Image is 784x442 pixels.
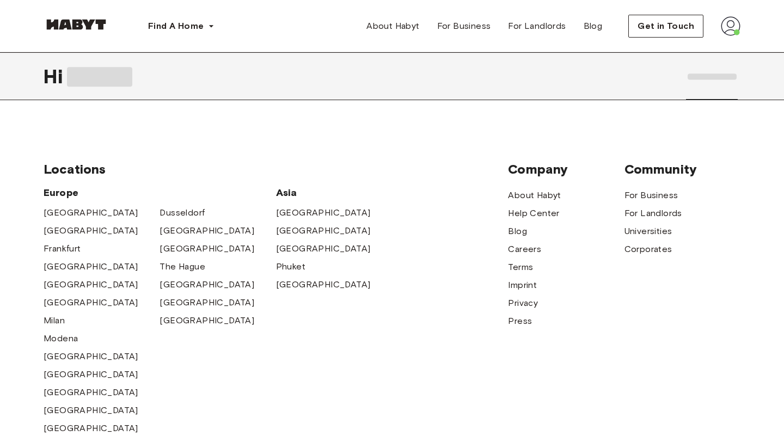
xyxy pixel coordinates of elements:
[139,15,223,37] button: Find A Home
[358,15,428,37] a: About Habyt
[638,20,694,33] span: Get in Touch
[160,314,254,327] a: [GEOGRAPHIC_DATA]
[508,243,541,256] a: Careers
[160,242,254,255] a: [GEOGRAPHIC_DATA]
[44,186,276,199] span: Europe
[276,260,305,273] a: Phuket
[683,52,740,100] div: user profile tabs
[428,15,500,37] a: For Business
[624,189,678,202] a: For Business
[44,350,138,363] a: [GEOGRAPHIC_DATA]
[366,20,419,33] span: About Habyt
[44,296,138,309] a: [GEOGRAPHIC_DATA]
[508,225,527,238] a: Blog
[44,404,138,417] a: [GEOGRAPHIC_DATA]
[624,243,672,256] a: Corporates
[44,206,138,219] a: [GEOGRAPHIC_DATA]
[44,19,109,30] img: Habyt
[575,15,611,37] a: Blog
[624,161,740,177] span: Community
[628,15,703,38] button: Get in Touch
[276,278,371,291] a: [GEOGRAPHIC_DATA]
[508,297,538,310] a: Privacy
[44,314,65,327] a: Milan
[508,20,566,33] span: For Landlords
[624,225,672,238] a: Universities
[584,20,603,33] span: Blog
[44,242,81,255] a: Frankfurt
[44,386,138,399] a: [GEOGRAPHIC_DATA]
[160,206,205,219] a: Dusseldorf
[44,278,138,291] a: [GEOGRAPHIC_DATA]
[44,260,138,273] a: [GEOGRAPHIC_DATA]
[276,224,371,237] a: [GEOGRAPHIC_DATA]
[160,278,254,291] a: [GEOGRAPHIC_DATA]
[624,207,682,220] a: For Landlords
[508,189,561,202] a: About Habyt
[508,207,559,220] a: Help Center
[276,206,371,219] a: [GEOGRAPHIC_DATA]
[160,296,254,309] a: [GEOGRAPHIC_DATA]
[148,20,204,33] span: Find A Home
[499,15,574,37] a: For Landlords
[44,224,138,237] a: [GEOGRAPHIC_DATA]
[508,315,532,328] a: Press
[276,186,392,199] span: Asia
[437,20,491,33] span: For Business
[508,161,624,177] span: Company
[160,260,205,273] a: The Hague
[508,261,533,274] a: Terms
[721,16,740,36] img: avatar
[276,242,371,255] a: [GEOGRAPHIC_DATA]
[44,368,138,381] a: [GEOGRAPHIC_DATA]
[44,332,78,345] a: Modena
[160,224,254,237] a: [GEOGRAPHIC_DATA]
[44,422,138,435] a: [GEOGRAPHIC_DATA]
[508,279,537,292] a: Imprint
[44,161,508,177] span: Locations
[44,65,67,88] span: Hi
